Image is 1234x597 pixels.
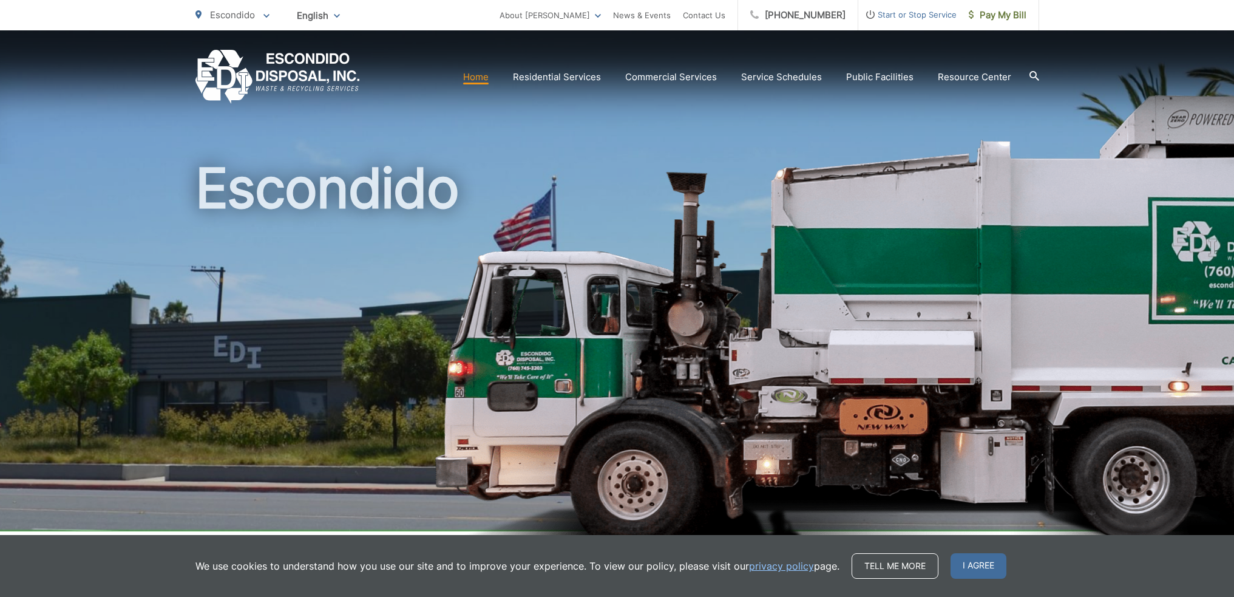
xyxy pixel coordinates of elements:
[683,8,725,22] a: Contact Us
[846,70,914,84] a: Public Facilities
[195,158,1039,542] h1: Escondido
[195,559,839,573] p: We use cookies to understand how you use our site and to improve your experience. To view our pol...
[852,553,938,579] a: Tell me more
[749,559,814,573] a: privacy policy
[513,70,601,84] a: Residential Services
[288,5,349,26] span: English
[463,70,489,84] a: Home
[613,8,671,22] a: News & Events
[625,70,717,84] a: Commercial Services
[951,553,1006,579] span: I agree
[938,70,1011,84] a: Resource Center
[195,50,360,104] a: EDCD logo. Return to the homepage.
[969,8,1026,22] span: Pay My Bill
[500,8,601,22] a: About [PERSON_NAME]
[210,9,255,21] span: Escondido
[741,70,822,84] a: Service Schedules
